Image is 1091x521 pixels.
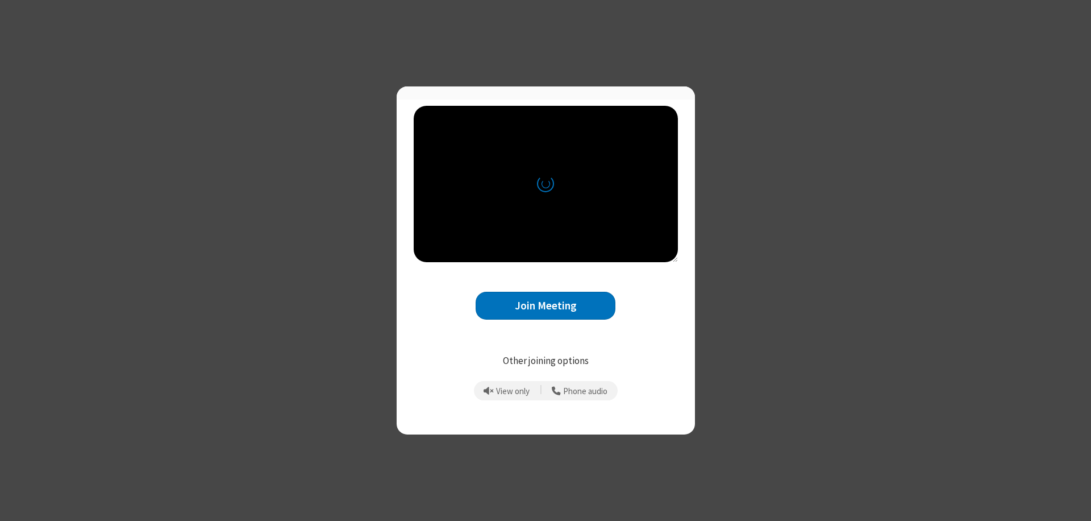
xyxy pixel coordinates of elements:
[563,387,607,396] span: Phone audio
[480,381,534,400] button: Prevent echo when there is already an active mic and speaker in the room.
[548,381,612,400] button: Use your phone for mic and speaker while you view the meeting on this device.
[540,383,542,399] span: |
[476,292,615,320] button: Join Meeting
[414,354,678,369] p: Other joining options
[496,387,530,396] span: View only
